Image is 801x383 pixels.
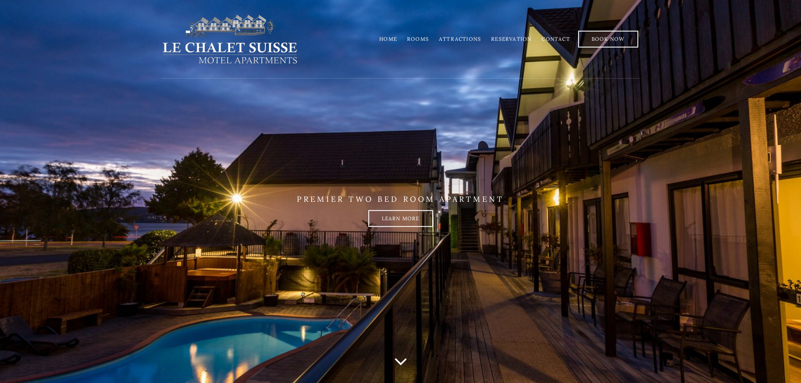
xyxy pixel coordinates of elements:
[161,195,640,204] p: PREMIER TWO BED ROOM APARTMENT
[407,36,429,42] a: Rooms
[368,210,433,227] a: Learn more
[542,36,570,42] a: Contact
[578,31,638,48] a: Book Now
[491,36,531,42] a: Reservation
[161,14,299,64] img: lechaletsuisse
[379,36,397,42] a: Home
[439,36,481,42] a: Attractions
